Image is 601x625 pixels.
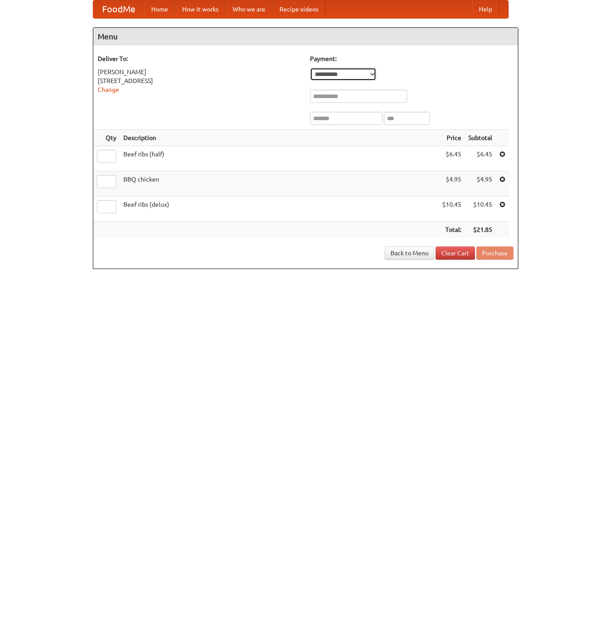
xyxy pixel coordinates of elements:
a: Clear Cart [436,246,475,260]
h5: Deliver To: [98,54,301,63]
th: Price [439,130,465,146]
a: FoodMe [93,0,144,18]
td: $4.95 [465,171,496,197]
h5: Payment: [310,54,513,63]
h4: Menu [93,28,518,45]
th: Qty [93,130,120,146]
td: $4.95 [439,171,465,197]
td: Beef ribs (half) [120,146,439,171]
td: $6.45 [439,146,465,171]
td: $6.45 [465,146,496,171]
th: $21.85 [465,222,496,238]
div: [PERSON_NAME] [98,68,301,76]
th: Description [120,130,439,146]
a: Help [472,0,499,18]
th: Subtotal [465,130,496,146]
a: Back to Menu [385,246,434,260]
button: Purchase [476,246,513,260]
td: BBQ chicken [120,171,439,197]
a: Who we are [226,0,272,18]
a: How it works [175,0,226,18]
th: Total: [439,222,465,238]
a: Home [144,0,175,18]
td: Beef ribs (delux) [120,197,439,222]
a: Change [98,86,119,93]
td: $10.45 [439,197,465,222]
div: [STREET_ADDRESS] [98,76,301,85]
td: $10.45 [465,197,496,222]
a: Recipe videos [272,0,325,18]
